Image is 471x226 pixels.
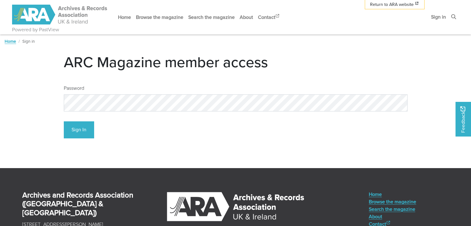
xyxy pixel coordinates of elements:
span: Feedback [459,106,467,133]
a: Powered by PastView [12,26,59,33]
span: Return to ARA website [370,1,414,8]
a: Home [116,9,133,25]
img: Archives & Records Association (UK & Ireland) [166,190,305,223]
a: Would you like to provide feedback? [456,102,471,137]
button: Sign In [64,121,94,138]
h1: ARC Magazine member access [64,53,408,71]
a: Search the magazine [369,205,416,213]
label: Password [64,85,84,92]
a: ARA - ARC Magazine | Powered by PastView logo [12,1,108,28]
a: Sign in [429,9,448,25]
img: ARA - ARC Magazine | Powered by PastView [12,5,108,24]
a: Browse the magazine [133,9,186,25]
a: Home [5,38,16,44]
a: Search the magazine [186,9,237,25]
a: Home [369,190,416,198]
a: Contact [255,9,283,25]
a: About [369,213,416,220]
strong: Archives and Records Association ([GEOGRAPHIC_DATA] & [GEOGRAPHIC_DATA]) [22,189,133,218]
a: Browse the magazine [369,198,416,205]
a: About [237,9,255,25]
span: Sign in [22,38,35,44]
